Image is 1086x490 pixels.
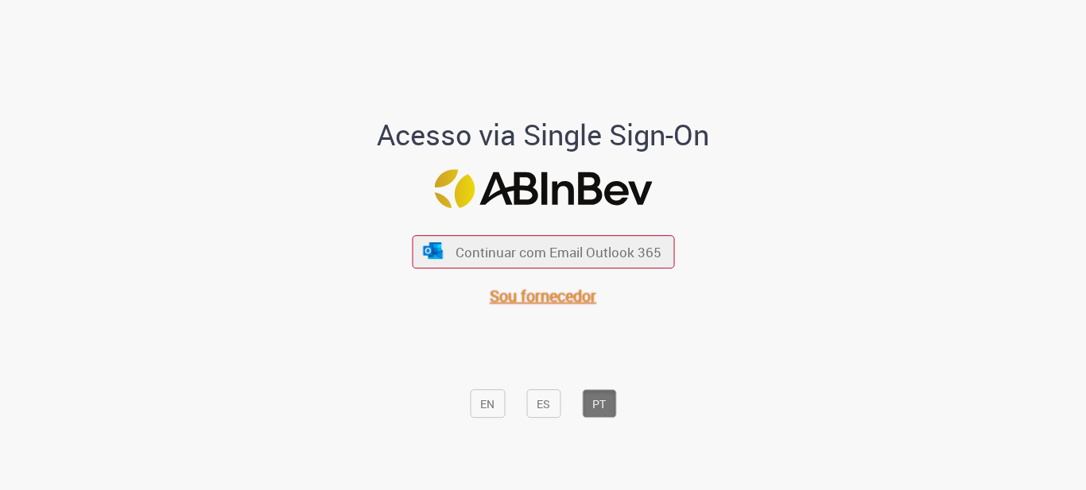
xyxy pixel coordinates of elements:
font: Acesso via Single Sign-On [377,115,709,153]
button: EN [470,390,505,419]
button: ícone Azure/Microsoft 360 Continuar com Email Outlook 365 [412,235,674,268]
font: EN [480,396,495,411]
button: PT [582,390,616,419]
img: Logotipo ABInBev [434,169,652,208]
button: ES [526,390,560,419]
img: ícone Azure/Microsoft 360 [422,242,444,259]
a: Sou fornecedor [490,285,596,307]
font: PT [592,396,606,411]
font: ES [537,396,550,411]
font: Continuar com Email Outlook 365 [456,243,661,261]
